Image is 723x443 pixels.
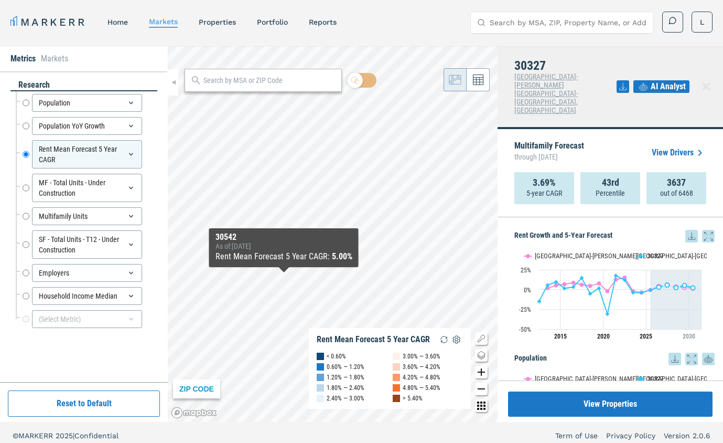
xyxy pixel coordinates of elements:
button: Show 30327 [637,252,664,260]
div: 30542 [215,233,352,242]
path: Sunday, 28 Jun, 20:00, 2.85. 30327. [657,285,661,289]
a: reports [309,18,337,26]
a: markets [149,17,178,26]
span: Confidential [74,431,118,440]
text: 25% [521,267,531,274]
div: As of : [DATE] [215,242,352,250]
path: Saturday, 28 Jun, 20:00, 9.57. 30327. [554,280,558,284]
path: Friday, 28 Jun, 20:00, 5.62. 30327. [546,283,550,287]
div: 0.60% — 1.20% [327,362,364,372]
li: Markets [41,52,68,65]
a: Privacy Policy [606,430,655,441]
a: View Drivers [652,146,706,159]
div: 1.80% — 2.40% [327,383,364,393]
div: 4.80% — 5.40% [403,383,440,393]
h5: Population [514,353,715,365]
g: 30327, line 4 of 4 with 5 data points. [657,283,695,290]
button: Change style map button [475,349,488,362]
button: Show/Hide Legend Map Button [475,332,488,345]
div: Population YoY Growth [32,117,142,135]
button: Zoom in map button [475,366,488,378]
h5: Rent Growth and 5-Year Forecast [514,230,715,242]
path: Sunday, 28 Jun, 20:00, -30.91. 30327. [606,312,610,316]
div: > 5.40% [403,393,423,404]
li: Metrics [10,52,36,65]
path: Saturday, 28 Jun, 20:00, -0.49. 30327. [649,288,653,292]
div: Population [32,94,142,112]
tspan: 2015 [554,333,567,340]
input: Search by MSA or ZIP Code [203,75,336,86]
path: Tuesday, 28 Jun, 20:00, 12.06. 30327. [623,278,627,282]
p: out of 6468 [660,188,693,198]
div: 1.20% — 1.80% [327,372,364,383]
div: Multifamily Units [32,207,142,225]
div: Household Income Median [32,287,142,305]
div: 4.20% — 4.80% [403,372,440,383]
path: Friday, 28 Jun, 20:00, 2.35. 30327. [691,286,695,290]
tspan: 2030 [683,333,695,340]
a: MARKERR [10,15,87,29]
path: Monday, 28 Jun, 20:00, 5.63. 30327. [665,283,670,287]
button: View Properties [508,392,713,417]
span: 2025 | [56,431,74,440]
span: [GEOGRAPHIC_DATA]-[PERSON_NAME][GEOGRAPHIC_DATA]-[GEOGRAPHIC_DATA], [GEOGRAPHIC_DATA] [514,72,578,114]
div: Rent Growth and 5-Year Forecast. Highcharts interactive chart. [514,242,715,347]
div: research [10,79,157,91]
div: Rent Mean Forecast 5 Year CAGR : [215,250,352,263]
div: (Select Metric) [32,310,142,328]
tspan: 2020 [597,333,610,340]
path: Wednesday, 28 Jun, 20:00, 14.65. 30327. [580,276,584,280]
a: Mapbox logo [171,407,217,419]
text: 30327 [648,375,663,383]
path: Thursday, 28 Jun, 20:00, 5.33. 30327. [683,283,687,287]
button: L [692,12,713,33]
path: Thursday, 28 Jun, 20:00, -5.34. 30327. [588,291,592,296]
div: ZIP CODE [173,379,220,398]
p: Percentile [596,188,625,198]
canvas: Map [168,46,498,422]
div: 3.60% — 4.20% [403,362,440,372]
strong: 3637 [667,177,686,188]
path: Thursday, 28 Jun, 20:00, -14.99. 30327. [537,299,542,303]
div: Rent Mean Forecast 5 Year CAGR [32,140,142,168]
img: Settings [450,333,463,346]
path: Friday, 28 Jun, 20:00, 1.68. 30327. [597,286,601,290]
button: Zoom out map button [475,383,488,395]
div: < 0.60% [327,351,346,362]
path: Wednesday, 28 Jun, 20:00, 2.36. 30327. [674,286,678,290]
strong: 3.69% [533,177,556,188]
img: Reload Legend [438,333,450,346]
div: Employers [32,264,142,282]
b: 5.00% [332,251,352,261]
a: Portfolio [257,18,288,26]
span: AI Analyst [651,80,686,93]
path: Friday, 28 Jun, 20:00, -4. 30327. [640,290,644,294]
button: Reset to Default [8,391,160,417]
div: 3.00% — 3.60% [403,351,440,362]
path: Wednesday, 28 Jun, 20:00, -3.88. 30327. [631,290,635,294]
h4: 30327 [514,59,617,72]
strong: 43rd [602,177,619,188]
a: home [107,18,128,26]
path: Sunday, 28 Jun, 20:00, 1.39. 30327. [563,286,567,290]
div: MF - Total Units - Under Construction [32,174,142,202]
text: 0% [524,287,531,294]
button: AI Analyst [633,80,689,93]
text: -25% [519,306,531,313]
input: Search by MSA, ZIP, Property Name, or Address [490,12,647,33]
a: Term of Use [555,430,598,441]
div: Rent Mean Forecast 5 Year CAGR [317,334,430,345]
button: Other options map button [475,399,488,412]
path: Tuesday, 28 Jun, 20:00, 3.29. 30327. [571,284,576,289]
div: SF - Total Units - T12 - Under Construction [32,230,142,259]
p: Multifamily Forecast [514,142,584,164]
svg: Interactive chart [514,242,707,347]
p: 5-year CAGR [526,188,562,198]
path: Monday, 28 Jun, 20:00, 17.49. 30327. [614,273,618,278]
span: MARKERR [18,431,56,440]
a: properties [199,18,236,26]
span: © [13,431,18,440]
div: 2.40% — 3.00% [327,393,364,404]
a: Version 2.0.6 [664,430,710,441]
span: through [DATE] [514,150,584,164]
